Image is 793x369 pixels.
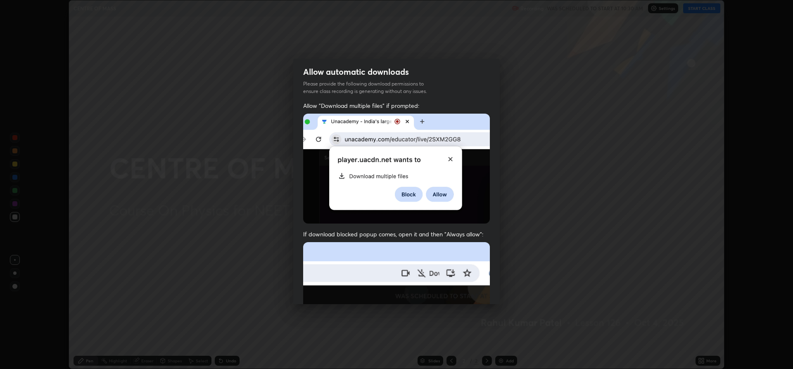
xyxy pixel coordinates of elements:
[303,67,409,77] h2: Allow automatic downloads
[303,80,437,95] p: Please provide the following download permissions to ensure class recording is generating without...
[303,102,490,110] span: Allow "Download multiple files" if prompted:
[303,114,490,224] img: downloads-permission-allow.gif
[303,230,490,238] span: If download blocked popup comes, open it and then "Always allow":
